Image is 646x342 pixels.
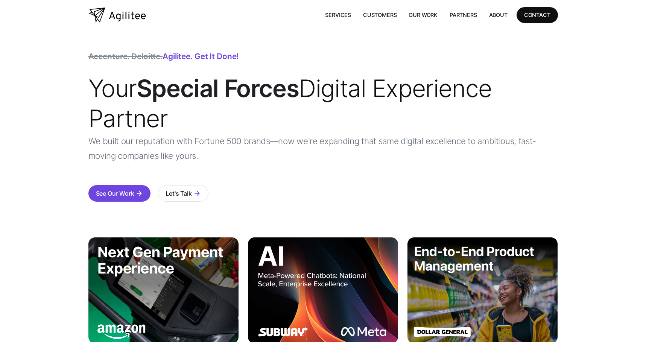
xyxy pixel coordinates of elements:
span: Accenture. Deloitte. [88,52,163,61]
a: See Our Workarrow_forward [88,185,151,202]
p: We built our reputation with Fortune 500 brands—now we're expanding that same digital excellence ... [88,134,558,163]
div: CONTACT [524,10,550,20]
div: arrow_forward [193,190,201,197]
a: Services [319,7,357,23]
a: Let's Talkarrow_forward [158,185,208,202]
div: arrow_forward [135,190,143,197]
div: Agilitee. Get it done! [88,53,239,60]
strong: Special Forces [137,74,299,103]
a: Partners [444,7,483,23]
a: Our Work [403,7,444,23]
a: CONTACT [517,7,558,23]
span: Your Digital Experience Partner [88,74,492,133]
a: Customers [357,7,403,23]
a: About [483,7,514,23]
a: home [88,8,146,23]
div: See Our Work [96,188,134,199]
div: Let's Talk [166,188,192,199]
